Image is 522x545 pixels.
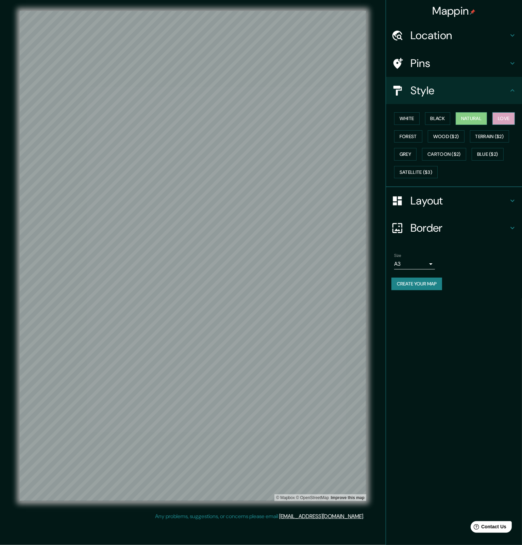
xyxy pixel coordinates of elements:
[386,22,522,49] div: Location
[470,130,509,143] button: Terrain ($2)
[394,166,438,179] button: Satellite ($3)
[394,148,417,161] button: Grey
[394,259,435,269] div: A3
[433,4,476,18] h4: Mappin
[155,512,365,521] p: Any problems, suggestions, or concerns please email .
[425,112,451,125] button: Black
[276,495,295,500] a: Mapbox
[386,77,522,104] div: Style
[394,130,422,143] button: Forest
[20,11,366,501] canvas: Map
[492,112,515,125] button: Love
[410,56,508,70] h4: Pins
[428,130,465,143] button: Wood ($2)
[394,112,420,125] button: White
[296,495,329,500] a: OpenStreetMap
[456,112,487,125] button: Natural
[386,214,522,242] div: Border
[280,513,364,520] a: [EMAIL_ADDRESS][DOMAIN_NAME]
[410,84,508,97] h4: Style
[410,221,508,235] h4: Border
[391,278,442,290] button: Create your map
[461,518,515,538] iframe: Help widget launcher
[366,512,367,521] div: .
[365,512,366,521] div: .
[386,187,522,214] div: Layout
[422,148,466,161] button: Cartoon ($2)
[386,50,522,77] div: Pins
[472,148,504,161] button: Blue ($2)
[410,29,508,42] h4: Location
[394,253,401,259] label: Size
[470,9,475,15] img: pin-icon.png
[410,194,508,208] h4: Layout
[331,495,365,500] a: Map feedback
